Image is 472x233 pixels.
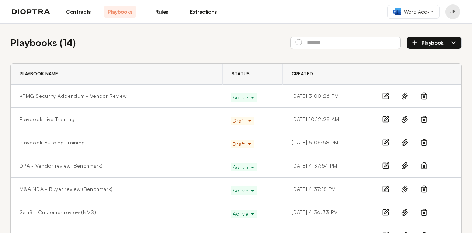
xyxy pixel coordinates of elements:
[12,9,50,14] img: logo
[404,8,433,16] span: Word Add-in
[231,210,257,218] button: Active
[233,187,256,194] span: Active
[20,185,113,193] a: M&A NDA - Buyer review (Benchmark)
[20,139,85,146] a: Playbook Building Training
[187,6,220,18] a: Extractions
[20,162,103,169] a: DPA - Vendor review (Benchmark)
[20,209,96,216] a: SaaS - Customer review (NMS)
[233,210,256,217] span: Active
[231,117,254,125] button: Draft
[233,117,252,124] span: Draft
[231,140,254,148] button: Draft
[20,92,127,100] a: KPMG Security Addendum - Vendor Review
[10,35,76,50] h2: Playbooks ( 14 )
[145,6,178,18] a: Rules
[282,108,373,131] td: [DATE] 10:12:28 AM
[292,71,313,77] span: Created
[445,4,460,19] button: Profile menu
[231,186,257,195] button: Active
[387,5,440,19] a: Word Add-in
[233,140,252,148] span: Draft
[421,40,447,46] span: Playbook
[282,131,373,154] td: [DATE] 5:06:58 PM
[232,71,250,77] span: Status
[62,6,95,18] a: Contracts
[282,201,373,224] td: [DATE] 4:36:33 PM
[233,164,256,171] span: Active
[104,6,136,18] a: Playbooks
[20,116,74,123] a: Playbook Live Training
[282,85,373,108] td: [DATE] 3:00:26 PM
[407,37,462,49] button: Playbook
[233,94,256,101] span: Active
[393,8,401,15] img: word
[231,163,257,171] button: Active
[231,93,257,102] button: Active
[282,154,373,178] td: [DATE] 4:37:54 PM
[20,71,58,77] span: Playbook Name
[282,178,373,201] td: [DATE] 4:37:18 PM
